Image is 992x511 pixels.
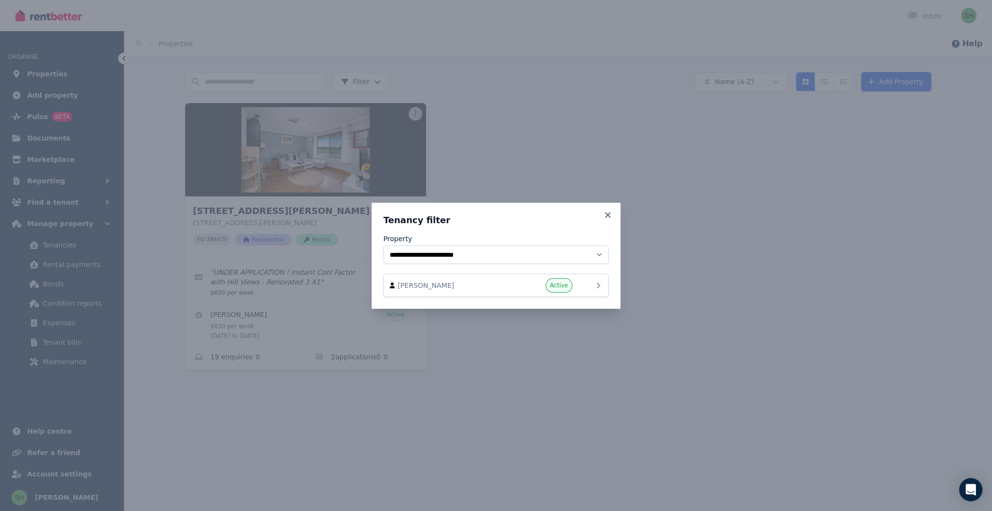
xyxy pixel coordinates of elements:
div: Open Intercom Messenger [959,478,982,501]
span: Active [550,282,568,289]
a: [PERSON_NAME]Active [383,274,609,297]
span: [PERSON_NAME] [398,281,509,290]
h3: Tenancy filter [383,214,609,226]
label: Property [383,234,412,244]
